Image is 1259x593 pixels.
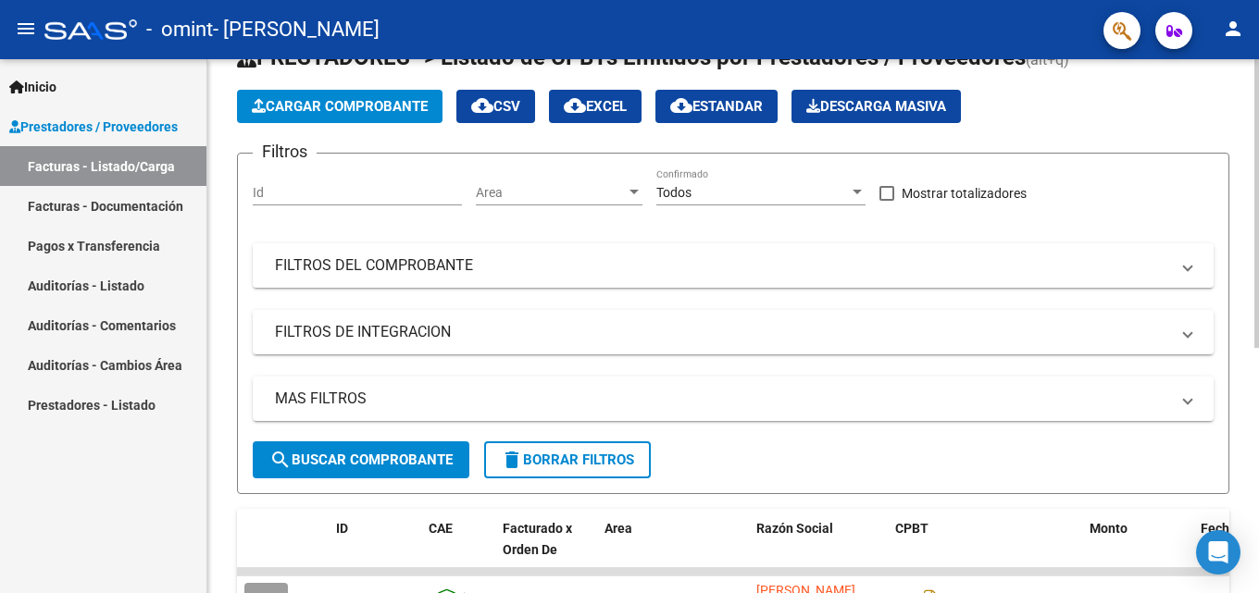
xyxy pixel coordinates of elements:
mat-panel-title: FILTROS DE INTEGRACION [275,322,1169,342]
span: Cargar Comprobante [252,98,428,115]
span: Mostrar totalizadores [902,182,1027,204]
mat-panel-title: FILTROS DEL COMPROBANTE [275,255,1169,276]
button: Cargar Comprobante [237,90,443,123]
span: Descarga Masiva [806,98,946,115]
span: Area [605,521,632,536]
datatable-header-cell: Razón Social [749,509,888,590]
mat-icon: search [269,449,292,471]
span: - [PERSON_NAME] [213,9,380,50]
span: CAE [429,521,453,536]
mat-panel-title: MAS FILTROS [275,389,1169,409]
span: CPBT [895,521,929,536]
span: (alt+q) [1026,51,1069,68]
mat-expansion-panel-header: FILTROS DE INTEGRACION [253,310,1214,354]
mat-expansion-panel-header: MAS FILTROS [253,377,1214,421]
datatable-header-cell: Area [597,509,722,590]
button: Estandar [655,90,778,123]
datatable-header-cell: Monto [1082,509,1193,590]
span: Inicio [9,77,56,97]
span: ID [336,521,348,536]
datatable-header-cell: Facturado x Orden De [495,509,597,590]
button: Buscar Comprobante [253,441,469,478]
button: EXCEL [549,90,642,123]
span: CSV [471,98,520,115]
span: Area [476,185,626,201]
span: Estandar [670,98,763,115]
span: Monto [1090,521,1128,536]
datatable-header-cell: ID [329,509,421,590]
span: Borrar Filtros [501,451,634,468]
span: EXCEL [564,98,627,115]
mat-icon: person [1222,18,1244,40]
h3: Filtros [253,139,317,165]
mat-icon: delete [501,449,523,471]
span: Prestadores / Proveedores [9,117,178,137]
mat-icon: menu [15,18,37,40]
button: Borrar Filtros [484,441,651,478]
span: Buscar Comprobante [269,451,453,468]
span: Todos [656,185,692,200]
datatable-header-cell: CPBT [888,509,1082,590]
mat-icon: cloud_download [471,94,493,117]
app-download-masive: Descarga masiva de comprobantes (adjuntos) [792,90,961,123]
button: CSV [456,90,535,123]
mat-expansion-panel-header: FILTROS DEL COMPROBANTE [253,243,1214,288]
mat-icon: cloud_download [670,94,692,117]
span: Facturado x Orden De [503,521,572,557]
mat-icon: cloud_download [564,94,586,117]
datatable-header-cell: CAE [421,509,495,590]
span: - omint [146,9,213,50]
span: Razón Social [756,521,833,536]
div: Open Intercom Messenger [1196,530,1240,574]
button: Descarga Masiva [792,90,961,123]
